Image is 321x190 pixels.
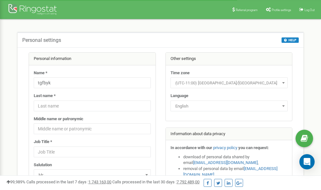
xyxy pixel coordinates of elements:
span: English [173,102,285,111]
label: Job Title * [34,139,52,145]
span: Calls processed in the last 7 days : [26,180,111,184]
a: [EMAIL_ADDRESS][DOMAIN_NAME] [193,160,258,165]
input: Job Title [34,147,151,157]
h5: Personal settings [22,37,61,43]
li: removal of personal data by email , [183,166,288,178]
input: Name [34,77,151,88]
label: Last name * [34,93,56,99]
li: download of personal data shared by email , [183,154,288,166]
strong: you can request: [238,145,269,150]
strong: In accordance with our [171,145,212,150]
span: Profile settings [272,8,291,12]
span: Referral program [236,8,258,12]
span: 99,989% [6,180,25,184]
div: Other settings [166,53,292,65]
span: English [171,101,288,111]
label: Language [171,93,188,99]
span: Mr. [36,171,149,180]
span: Mr. [34,169,151,180]
label: Time zone [171,70,190,76]
span: Calls processed in the last 30 days : [112,180,199,184]
div: Open Intercom Messenger [299,154,315,169]
label: Name * [34,70,47,76]
a: privacy policy [213,145,237,150]
span: (UTC-11:00) Pacific/Midway [173,79,285,88]
div: Information about data privacy [166,128,292,141]
input: Last name [34,101,151,111]
label: Middle name or patronymic [34,116,83,122]
u: 7 792 489,00 [177,180,199,184]
span: Log Out [304,8,315,12]
div: Personal information [29,53,156,65]
input: Middle name or patronymic [34,123,151,134]
button: HELP [282,37,299,43]
label: Salutation [34,162,52,168]
span: (UTC-11:00) Pacific/Midway [171,77,288,88]
u: 1 743 163,00 [88,180,111,184]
